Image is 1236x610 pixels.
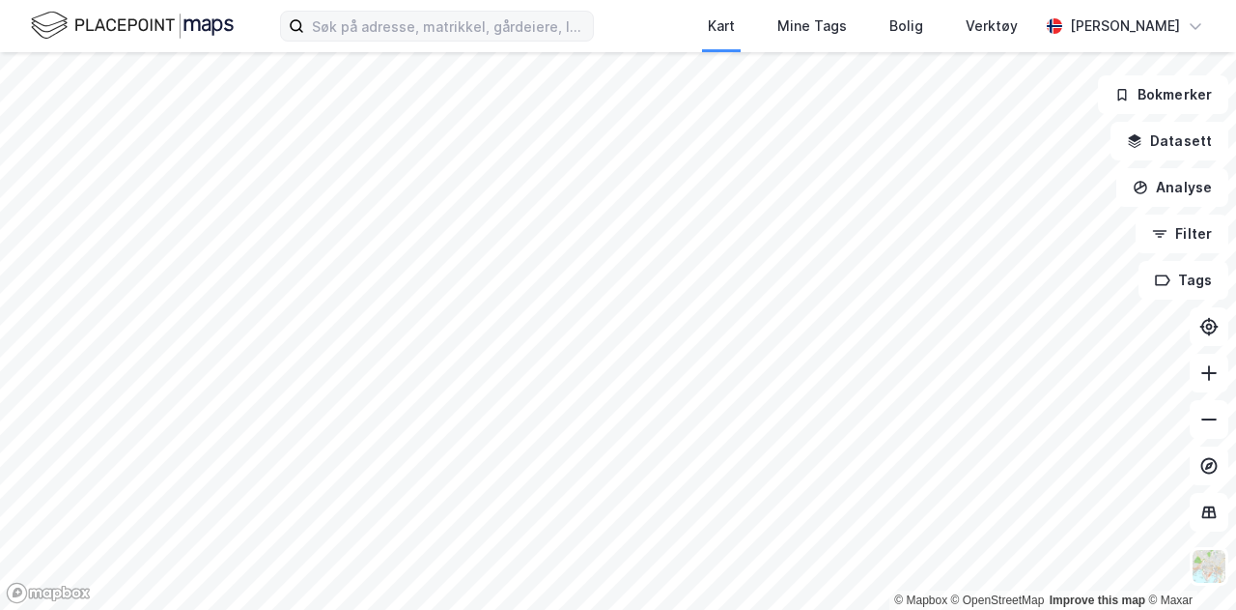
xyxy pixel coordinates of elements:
input: Søk på adresse, matrikkel, gårdeiere, leietakere eller personer [304,12,593,41]
div: [PERSON_NAME] [1070,15,1180,38]
img: logo.f888ab2527a4732fd821a326f86c7f29.svg [31,9,234,43]
iframe: Chat Widget [1139,517,1236,610]
div: Kontrollprogram for chat [1139,517,1236,610]
div: Verktøy [966,15,1018,38]
div: Kart [708,15,735,38]
div: Mine Tags [777,15,847,38]
div: Bolig [889,15,923,38]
